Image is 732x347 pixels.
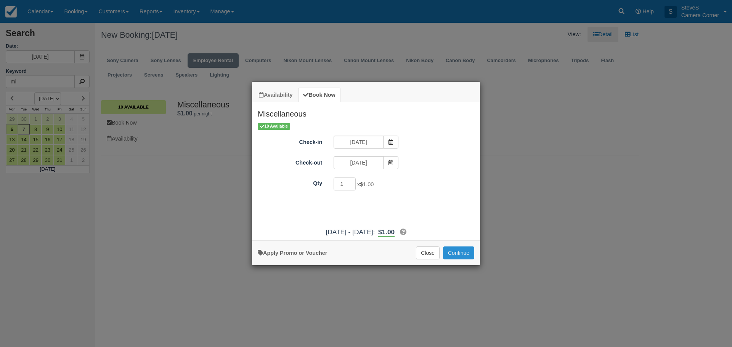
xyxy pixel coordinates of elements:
[298,88,340,102] a: Book Now
[258,123,290,130] span: 10 Available
[334,177,356,190] input: Qty
[254,88,297,102] a: Availability
[252,102,480,122] h2: Miscellaneous
[252,136,328,146] label: Check-in
[378,228,395,236] span: $1.00
[357,182,374,188] span: x
[258,250,327,256] a: Apply Voucher
[252,177,328,187] label: Qty
[252,156,328,167] label: Check-out
[443,246,474,259] button: Add to Booking
[252,102,480,237] div: Item Modal
[252,227,480,237] div: [DATE] - [DATE]:
[416,246,440,259] button: Close
[360,182,374,188] span: $1.00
